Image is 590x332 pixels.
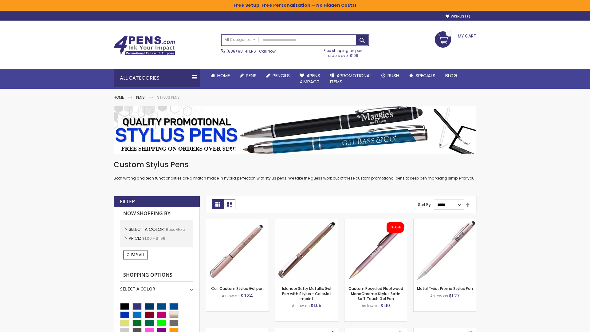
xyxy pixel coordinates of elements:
[241,293,253,299] span: $0.84
[292,303,310,308] span: As low as
[225,37,255,42] span: All Categories
[120,269,193,282] strong: Shopping Options
[222,35,258,45] a: All Categories
[417,286,473,291] a: Metal Twist Promo Stylus Pen
[344,219,407,224] a: Custom Recycled Fleetwood MonoChrome Stylus Satin Soft Touch Gel Pen-Rose Gold
[120,198,135,205] strong: Filter
[311,302,321,309] span: $1.05
[222,293,240,298] span: As low as
[206,219,269,224] a: Cali Custom Stylus Gel pen-Rose Gold
[362,303,380,308] span: As low as
[273,72,290,79] span: Pencils
[390,225,401,230] div: 5% OFF
[157,95,180,100] strong: Stylus Pens
[226,49,256,54] a: (888) 88-4PENS
[142,236,165,241] span: $1.00 - $1.99
[129,235,142,241] span: Price
[166,227,185,232] span: Rose Gold
[430,293,448,298] span: As low as
[440,69,462,82] a: Blog
[120,207,193,220] strong: Now Shopping by
[275,219,338,282] img: Islander Softy Metallic Gel Pen with Stylus - ColorJet Imprint-Rose Gold
[127,252,144,257] span: Clear All
[246,72,257,79] span: Pens
[449,293,460,299] span: $1.27
[206,219,269,282] img: Cali Custom Stylus Gel pen-Rose Gold
[114,160,476,181] div: Both writing and tech functionalities are a match made in hybrid perfection with stylus pens. We ...
[275,219,338,224] a: Islander Softy Metallic Gel Pen with Stylus - ColorJet Imprint-Rose Gold
[114,36,175,56] img: 4Pens Custom Pens and Promotional Products
[235,69,262,82] a: Pens
[226,49,277,54] span: - Call Now!
[344,219,407,282] img: Custom Recycled Fleetwood MonoChrome Stylus Satin Soft Touch Gel Pen-Rose Gold
[325,69,376,89] a: 4PROMOTIONALITEMS
[348,286,403,301] a: Custom Recycled Fleetwood MonoChrome Stylus Satin Soft Touch Gel Pen
[446,14,470,19] a: Wishlist
[114,95,124,100] a: Home
[387,72,399,79] span: Rush
[262,69,295,82] a: Pencils
[212,199,224,209] strong: Grid
[330,72,372,85] span: 4PROMOTIONAL ITEMS
[300,72,320,85] span: 4Pens 4impact
[114,160,476,170] h1: Custom Stylus Pens
[414,219,476,282] img: Metal Twist Promo Stylus Pen-Rose gold
[418,202,431,207] label: Sort By
[129,226,166,232] span: Select A Color
[415,72,435,79] span: Specials
[317,46,369,58] div: Free shipping on pen orders over $199
[217,72,230,79] span: Home
[211,286,264,291] a: Cali Custom Stylus Gel pen
[114,106,476,154] img: Stylus Pens
[136,95,145,100] a: Pens
[120,282,193,292] div: Select A Color
[282,286,331,301] a: Islander Softy Metallic Gel Pen with Stylus - ColorJet Imprint
[114,69,200,87] div: All Categories
[123,251,148,259] a: Clear All
[414,219,476,224] a: Metal Twist Promo Stylus Pen-Rose gold
[380,302,390,309] span: $1.10
[295,69,325,89] a: 4Pens4impact
[376,69,404,82] a: Rush
[445,72,457,79] span: Blog
[404,69,440,82] a: Specials
[206,69,235,82] a: Home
